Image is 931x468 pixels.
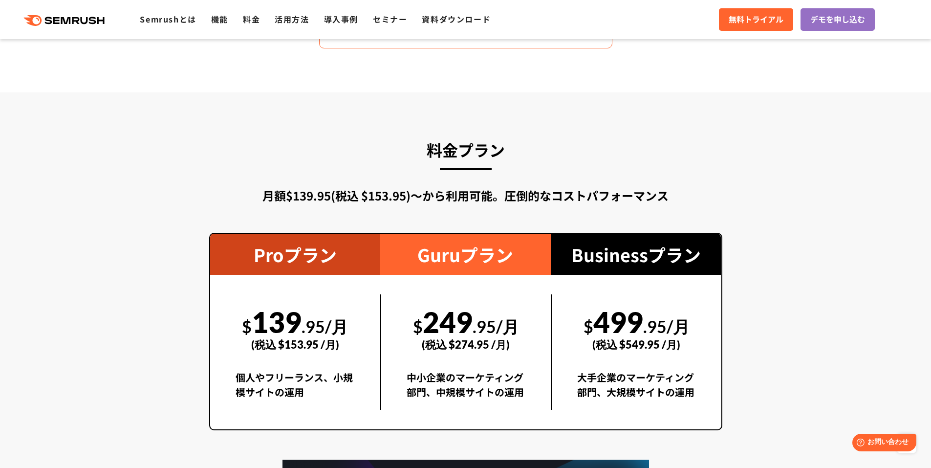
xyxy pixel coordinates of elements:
[577,370,696,410] div: 大手企業のマーケティング部門、大規模サイトの運用
[407,294,525,362] div: 249
[210,234,381,275] div: Proプラン
[324,13,358,25] a: 導入事例
[719,8,793,31] a: 無料トライアル
[211,13,228,25] a: 機能
[236,370,355,410] div: 個人やフリーランス、小規模サイトの運用
[577,294,696,362] div: 499
[236,294,355,362] div: 139
[209,187,722,204] div: 月額$139.95(税込 $153.95)〜から利用可能。圧倒的なコストパフォーマンス
[551,234,721,275] div: Businessプラン
[584,316,593,336] span: $
[373,13,407,25] a: セミナー
[413,316,423,336] span: $
[275,13,309,25] a: 活用方法
[302,316,348,336] span: .95/月
[729,13,783,26] span: 無料トライアル
[801,8,875,31] a: デモを申し込む
[380,234,551,275] div: Guruプラン
[236,327,355,362] div: (税込 $153.95 /月)
[407,327,525,362] div: (税込 $274.95 /月)
[473,316,519,336] span: .95/月
[844,430,920,457] iframe: Help widget launcher
[422,13,491,25] a: 資料ダウンロード
[810,13,865,26] span: デモを申し込む
[140,13,196,25] a: Semrushとは
[407,370,525,410] div: 中小企業のマーケティング部門、中規模サイトの運用
[209,136,722,163] h3: 料金プラン
[243,13,260,25] a: 料金
[577,327,696,362] div: (税込 $549.95 /月)
[643,316,690,336] span: .95/月
[242,316,252,336] span: $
